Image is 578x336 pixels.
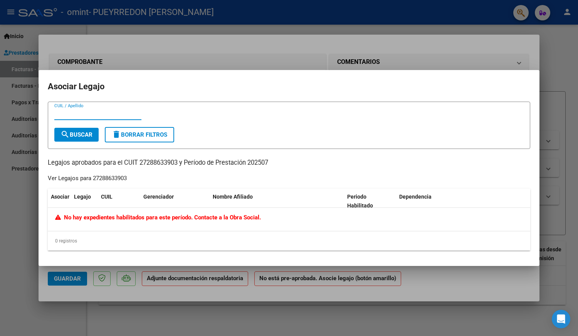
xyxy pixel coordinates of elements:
[399,194,432,200] span: Dependencia
[210,189,344,214] datatable-header-cell: Nombre Afiliado
[143,194,174,200] span: Gerenciador
[48,174,127,183] div: Ver Legajos para 27288633903
[140,189,210,214] datatable-header-cell: Gerenciador
[60,131,92,138] span: Buscar
[112,130,121,139] mat-icon: delete
[213,194,253,200] span: Nombre Afiliado
[71,189,98,214] datatable-header-cell: Legajo
[112,131,167,138] span: Borrar Filtros
[396,189,531,214] datatable-header-cell: Dependencia
[347,194,373,209] span: Periodo Habilitado
[101,194,113,200] span: CUIL
[54,128,99,142] button: Buscar
[105,127,174,142] button: Borrar Filtros
[51,194,69,200] span: Asociar
[48,231,530,251] div: 0 registros
[48,189,71,214] datatable-header-cell: Asociar
[74,194,91,200] span: Legajo
[48,79,530,94] h2: Asociar Legajo
[55,214,261,221] span: No hay expedientes habilitados para este período. Contacte a la Obra Social.
[98,189,140,214] datatable-header-cell: CUIL
[552,310,570,328] div: Open Intercom Messenger
[48,158,530,168] p: Legajos aprobados para el CUIT 27288633903 y Período de Prestación 202507
[344,189,396,214] datatable-header-cell: Periodo Habilitado
[60,130,70,139] mat-icon: search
